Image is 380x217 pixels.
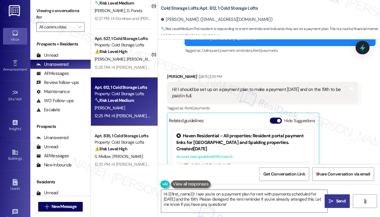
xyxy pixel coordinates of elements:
[95,97,134,103] strong: 🔧 Risk Level: Medium
[45,204,49,209] i: 
[30,179,91,185] div: Residents
[161,190,327,212] textarea: Hi {{first_name}}! I see you're on a payment plan for rent with payments scheduled for [DATE] and...
[202,48,252,53] span: Delinquent payment reminders ,
[36,6,85,22] label: Viewing conversations for
[95,90,151,97] div: Property: Cold Storage Lofts
[259,167,309,181] button: Get Conversation Link
[252,48,278,53] span: Rent/payments
[197,73,222,80] div: [DATE] 1:33 PM
[36,144,58,150] div: Unread
[179,162,307,167] div: ✨ Why is this guideline relevant?:
[263,171,305,177] span: Get Conversation Link
[176,161,310,191] div: The resident is asking about payment plans. This FAQ provides the payment link for the Lake House...
[36,61,68,68] div: Unanswered
[161,5,258,12] b: Cold Storage Lofts: Apt. 612, 1 Cold Storage Lofts
[161,26,193,31] strong: 🔧 Risk Level: Medium
[95,132,151,139] div: Apt. 835, 1 Cold Storage Lofts
[127,56,159,62] span: [PERSON_NAME]
[127,8,142,13] span: D. Ponds
[95,8,127,13] span: [PERSON_NAME]
[3,177,27,193] a: Leads
[167,73,358,82] div: [PERSON_NAME]
[95,56,127,62] span: [PERSON_NAME]
[36,153,69,159] div: All Messages
[176,133,310,146] div: Haven Residential - All properties: Resident portal payment links for [GEOGRAPHIC_DATA] and Spald...
[284,118,315,124] label: Hide Suggestions
[185,105,210,111] span: Rent/payments
[312,167,374,181] button: Share Conversation via email
[36,52,58,58] div: Unread
[95,84,151,90] div: Apt. 612, 1 Cold Storage Lofts
[95,42,151,48] div: Property: Cold Storage Lofts
[176,146,310,152] div: Created [DATE]
[95,49,127,54] strong: ⚠️ Risk Level: High
[112,153,143,159] span: [PERSON_NAME]
[362,199,367,204] i: 
[176,154,310,160] div: Account level guideline ( 69 % match)
[36,79,79,86] div: Review follow-ups
[36,98,74,104] div: WO Follow-ups
[336,198,345,204] span: Send
[161,16,272,23] div: [PERSON_NAME]. ([EMAIL_ADDRESS][DOMAIN_NAME])
[36,70,69,77] div: All Messages
[316,171,370,177] span: Share Conversation via email
[3,28,27,44] a: Inbox
[21,126,22,130] span: •
[3,117,27,134] a: Insights •
[329,199,333,204] i: 
[95,35,151,42] div: Apt. 527, 1 Cold Storage Lofts
[78,25,81,29] i: 
[161,26,380,39] span: : The resident is responding to a rent reminder and indicates they are on a payment plan. This is...
[169,118,204,126] div: Related guidelines
[36,107,60,113] div: Escalate
[172,86,348,99] div: Hi! I should be set up on a payment plan to make a payment [DATE] and on the 19th to be paid in f...
[30,41,91,47] div: Prospects + Residents
[38,202,83,212] button: New Message
[36,88,70,95] div: Maintenance
[325,194,350,208] button: Send
[36,190,58,196] div: Unread
[39,22,75,32] input: All communities
[95,153,112,159] span: S. Mellow
[167,104,358,112] div: Tagged as:
[95,0,134,6] strong: 🔧 Risk Level: Medium
[36,162,72,168] div: New Inbounds
[3,88,27,104] a: Site Visit •
[95,139,151,145] div: Property: Cold Storage Lofts
[36,135,68,141] div: Unanswered
[9,5,21,16] img: ResiDesk Logo
[22,96,23,100] span: •
[52,203,76,210] span: New Message
[27,66,28,71] span: •
[30,123,91,130] div: Prospects
[95,105,125,110] span: [PERSON_NAME]
[185,46,375,55] div: Tagged as:
[3,147,27,163] a: Buildings
[95,146,127,151] strong: ⚠️ Risk Level: High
